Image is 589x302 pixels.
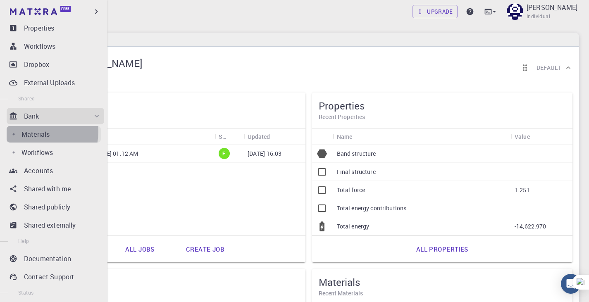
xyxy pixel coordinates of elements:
p: Properties [24,23,55,33]
p: External Uploads [24,78,75,88]
p: Contact Support [24,272,74,282]
p: Dropbox [24,59,49,69]
p: Shared with me [24,184,71,194]
p: 1.251 [515,186,530,194]
div: Updated [248,128,270,145]
a: All jobs [116,239,163,259]
p: [PERSON_NAME] [527,2,577,12]
h6: Recent Properties [319,112,566,121]
a: Accounts [7,162,104,179]
h5: Workflows [51,276,299,289]
p: Band structure [337,150,376,158]
p: Bank [24,111,39,121]
span: Support [17,6,46,13]
h5: Materials [319,276,566,289]
h6: Recent Materials [319,289,566,298]
p: Total force [337,186,365,194]
img: logo [10,8,57,15]
h5: Jobs [51,99,299,112]
div: Value [515,128,530,145]
div: Value [510,128,572,145]
div: SHUBHRANSU SAHOO[PERSON_NAME]IndividualReorder cardsDefault [38,47,579,89]
h6: Default [537,63,561,72]
div: Open Intercom Messenger [561,274,581,294]
button: Sort [226,130,239,143]
div: Icon [312,128,333,145]
div: Name [65,128,215,145]
p: -14,622.970 [515,222,546,231]
a: Dropbox [7,56,104,73]
a: Materials [7,126,101,143]
div: Status [215,128,243,145]
button: Sort [270,130,284,143]
button: Reorder cards [517,59,533,76]
a: External Uploads [7,74,104,91]
p: Workflows [21,147,53,157]
p: Shared externally [24,220,76,230]
p: [DATE] 16:03 [248,150,282,158]
h6: Recent Workflows [51,289,299,298]
span: Status [18,289,33,296]
p: Documentation [24,254,71,264]
button: Sort [352,130,365,143]
p: Total energy contributions [337,204,407,212]
div: Name [337,128,353,145]
button: Sort [530,130,543,143]
p: Shared publicly [24,202,70,212]
h5: Properties [319,99,566,112]
a: Upgrade [413,5,458,18]
p: Accounts [24,166,53,176]
a: Contact Support [7,269,104,285]
div: Updated [243,128,305,145]
h6: Recent Jobs [51,112,299,121]
span: Individual [527,12,550,21]
span: F [219,150,229,157]
a: Documentation [7,250,104,267]
a: Shared publicly [7,199,104,215]
p: Final structure [337,168,376,176]
div: finished [219,148,230,159]
div: Status [219,128,226,145]
div: Bank [7,108,104,124]
a: Shared externally [7,217,104,233]
img: SHUBHRANSU SAHOO [507,3,523,20]
a: Shared with me [7,181,104,197]
a: Properties [7,20,104,36]
a: All properties [407,239,477,259]
div: Name [333,128,511,145]
p: Materials [21,129,50,139]
a: Workflows [7,38,104,55]
p: Total energy [337,222,370,231]
a: Create job [177,239,234,259]
p: Workflows [24,41,55,51]
a: Workflows [7,144,101,161]
span: Shared [18,95,35,102]
span: Help [18,238,29,244]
